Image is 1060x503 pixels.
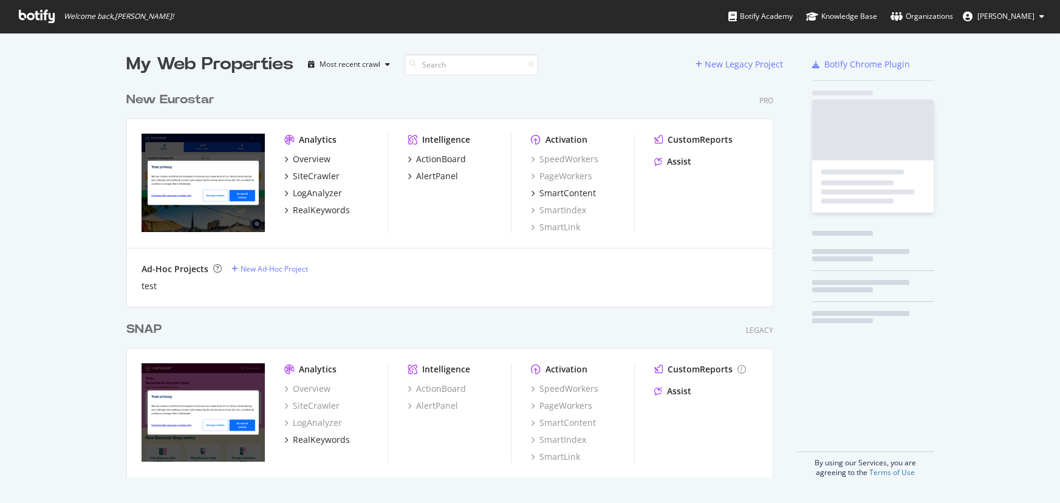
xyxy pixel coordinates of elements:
a: RealKeywords [284,434,350,446]
a: SpeedWorkers [531,153,598,165]
div: New Ad-Hoc Project [241,264,308,274]
a: SmartIndex [531,434,586,446]
a: PageWorkers [531,170,592,182]
a: PageWorkers [531,400,592,412]
div: ActionBoard [416,153,466,165]
a: Overview [284,383,330,395]
span: Da Silva Eva [977,11,1034,21]
a: CustomReports [654,363,746,375]
div: Intelligence [422,134,470,146]
div: Activation [545,363,587,375]
div: My Web Properties [126,52,293,77]
a: New Legacy Project [696,59,783,69]
div: Knowledge Base [806,10,877,22]
div: SNAP [126,321,162,338]
div: Intelligence [422,363,470,375]
a: SiteCrawler [284,400,340,412]
a: RealKeywords [284,204,350,216]
a: test [142,280,157,292]
a: Assist [654,385,691,397]
div: CustomReports [668,134,733,146]
img: SNAP [142,363,265,462]
div: Organizations [891,10,953,22]
div: SiteCrawler [293,170,340,182]
a: New Ad-Hoc Project [231,264,308,274]
a: Botify Chrome Plugin [812,58,910,70]
a: CustomReports [654,134,733,146]
div: Most recent crawl [320,61,380,68]
div: Botify Academy [728,10,793,22]
a: AlertPanel [408,170,458,182]
div: LogAnalyzer [293,187,342,199]
a: SpeedWorkers [531,383,598,395]
a: New Eurostar [126,91,219,109]
button: [PERSON_NAME] [953,7,1054,26]
button: New Legacy Project [696,55,783,74]
div: AlertPanel [416,170,458,182]
a: SmartLink [531,221,580,233]
a: Assist [654,156,691,168]
a: SmartContent [531,187,596,199]
div: Botify Chrome Plugin [824,58,910,70]
span: Welcome back, [PERSON_NAME] ! [64,12,174,21]
div: Activation [545,134,587,146]
div: Assist [667,385,691,397]
a: Terms of Use [869,467,915,477]
div: SmartContent [539,187,596,199]
a: SmartIndex [531,204,586,216]
div: Overview [293,153,330,165]
div: New Eurostar [126,91,214,109]
div: Analytics [299,134,337,146]
div: New Legacy Project [705,58,783,70]
a: SNAP [126,321,166,338]
a: SmartLink [531,451,580,463]
a: SmartContent [531,417,596,429]
div: RealKeywords [293,204,350,216]
div: RealKeywords [293,434,350,446]
div: grid [126,77,783,477]
input: Search [405,54,538,75]
div: CustomReports [668,363,733,375]
div: By using our Services, you are agreeing to the [797,451,934,477]
a: ActionBoard [408,383,466,395]
a: Overview [284,153,330,165]
div: Analytics [299,363,337,375]
a: LogAnalyzer [284,417,342,429]
a: LogAnalyzer [284,187,342,199]
div: Ad-Hoc Projects [142,263,208,275]
a: ActionBoard [408,153,466,165]
button: Most recent crawl [303,55,395,74]
img: www.eurostar.com [142,134,265,232]
a: AlertPanel [408,400,458,412]
div: Assist [667,156,691,168]
div: Pro [759,95,773,106]
div: Legacy [746,325,773,335]
a: SiteCrawler [284,170,340,182]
